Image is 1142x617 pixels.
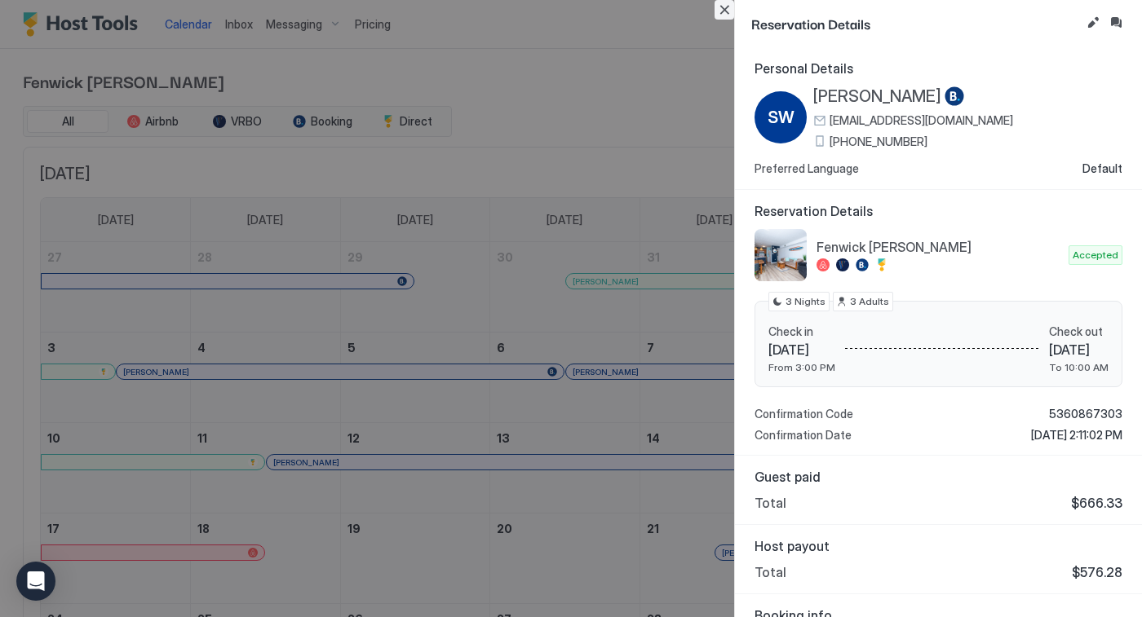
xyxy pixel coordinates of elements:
button: Edit reservation [1083,13,1103,33]
span: Reservation Details [755,203,1122,219]
span: Preferred Language [755,161,859,176]
span: To 10:00 AM [1049,361,1109,373]
span: Personal Details [755,60,1122,77]
span: Guest paid [755,469,1122,485]
button: Inbox [1106,13,1126,33]
div: listing image [755,229,807,281]
span: Check in [768,324,835,339]
span: Check out [1049,324,1109,339]
div: Open Intercom Messenger [16,562,55,601]
span: Total [755,495,786,511]
span: 5360867303 [1049,407,1122,421]
span: Reservation Details [751,13,1080,33]
span: [EMAIL_ADDRESS][DOMAIN_NAME] [830,113,1013,128]
span: Accepted [1073,248,1118,262]
span: Total [755,564,786,580]
span: $576.28 [1072,564,1122,580]
span: $666.33 [1071,495,1122,511]
span: Confirmation Date [755,428,852,443]
span: [PHONE_NUMBER] [830,134,927,149]
span: Default [1082,161,1122,176]
span: Fenwick [PERSON_NAME] [817,239,1062,255]
span: [DATE] [768,342,835,358]
span: Host payout [755,538,1122,554]
span: 3 Nights [786,294,826,309]
span: [DATE] [1049,342,1109,358]
span: [PERSON_NAME] [813,86,941,107]
span: Confirmation Code [755,407,853,421]
span: SW [768,105,795,130]
span: 3 Adults [850,294,889,309]
span: [DATE] 2:11:02 PM [1031,428,1122,443]
span: From 3:00 PM [768,361,835,373]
